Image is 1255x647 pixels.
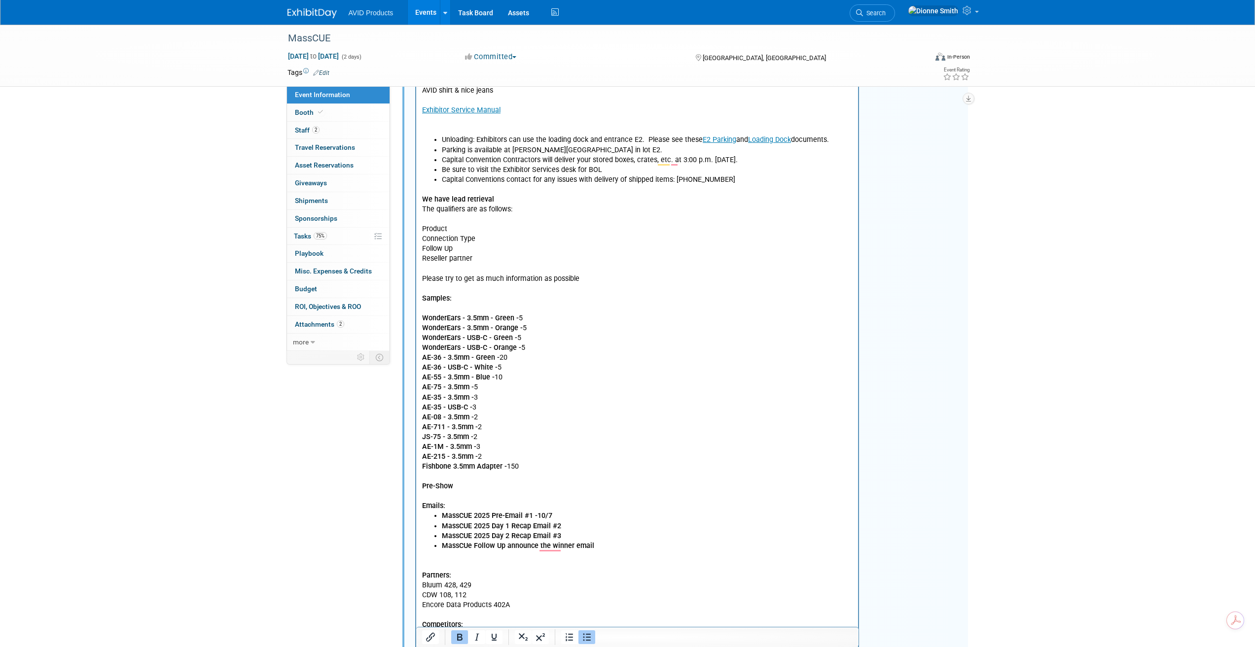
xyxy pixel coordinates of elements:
[312,126,320,134] span: 2
[309,52,318,60] span: to
[947,53,970,61] div: In-Person
[287,210,390,227] a: Sponsorships
[314,232,327,239] span: 75%
[349,9,394,17] span: AVID Products
[295,267,372,275] span: Misc. Expenses & Credits
[295,249,323,257] span: Playbook
[561,630,578,644] button: Numbered list
[287,316,390,333] a: Attachments2
[943,68,969,72] div: Event Rating
[295,108,325,116] span: Booth
[285,30,912,47] div: MassCUE
[462,52,520,62] button: Committed
[422,630,439,644] button: Insert/edit link
[313,69,329,76] a: Edit
[287,8,337,18] img: ExhibitDay
[353,351,370,364] td: Personalize Event Tab Strip
[295,197,328,204] span: Shipments
[295,161,354,169] span: Asset Reservations
[287,334,390,351] a: more
[295,179,327,187] span: Giveaways
[451,630,468,644] button: Bold
[578,630,595,644] button: Bullet list
[863,9,886,17] span: Search
[295,285,317,293] span: Budget
[337,320,344,328] span: 2
[287,86,390,103] a: Event Information
[532,630,549,644] button: Superscript
[295,91,350,99] span: Event Information
[287,104,390,121] a: Booth
[341,54,361,60] span: (2 days)
[287,174,390,192] a: Giveaways
[287,192,390,209] a: Shipments
[287,139,390,156] a: Travel Reservations
[468,630,485,644] button: Italic
[295,126,320,134] span: Staff
[850,4,895,22] a: Search
[295,303,361,310] span: ROI, Objectives & ROO
[486,630,502,644] button: Underline
[287,68,329,77] td: Tags
[287,228,390,245] a: Tasks75%
[287,280,390,298] a: Budget
[908,5,959,16] img: Dionne Smith
[295,320,344,328] span: Attachments
[295,214,337,222] span: Sponsorships
[293,338,309,346] span: more
[318,109,323,115] i: Booth reservation complete
[294,232,327,240] span: Tasks
[287,263,390,280] a: Misc. Expenses & Credits
[287,245,390,262] a: Playbook
[869,51,970,66] div: Event Format
[287,157,390,174] a: Asset Reservations
[295,143,355,151] span: Travel Reservations
[369,351,390,364] td: Toggle Event Tabs
[515,630,532,644] button: Subscript
[287,122,390,139] a: Staff2
[287,52,339,61] span: [DATE] [DATE]
[935,53,945,61] img: Format-Inperson.png
[287,298,390,315] a: ROI, Objectives & ROO
[703,54,826,62] span: [GEOGRAPHIC_DATA], [GEOGRAPHIC_DATA]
